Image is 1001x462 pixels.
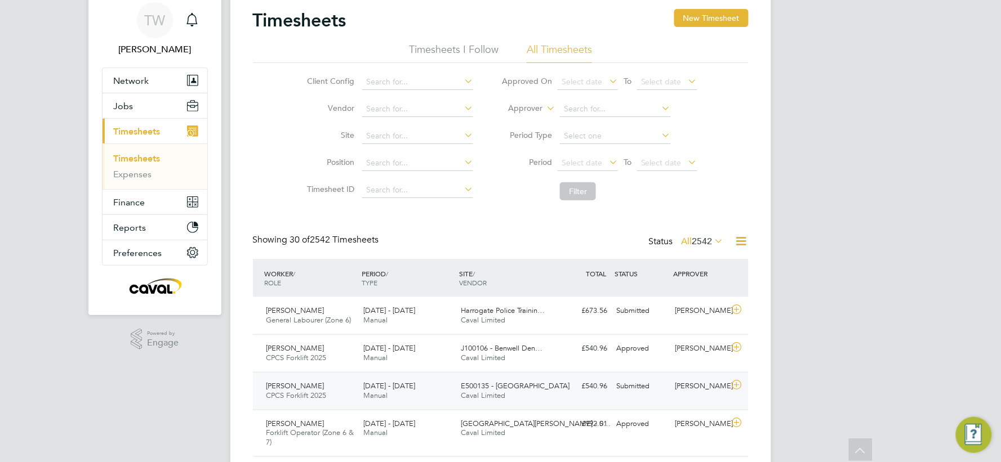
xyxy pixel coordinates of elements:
span: / [386,269,388,278]
span: Caval Limited [461,315,505,325]
div: APPROVER [670,263,729,284]
div: [PERSON_NAME] [670,377,729,396]
span: Manual [363,315,388,325]
span: / [293,269,296,278]
input: Search for... [362,182,473,198]
span: Manual [363,428,388,437]
input: Search for... [560,101,671,117]
span: [DATE] - [DATE] [363,419,415,428]
span: [PERSON_NAME] [266,419,324,428]
span: Select date [641,158,682,168]
span: E500135 - [GEOGRAPHIC_DATA] [461,381,570,391]
h2: Timesheets [253,9,346,32]
div: PERIOD [359,263,456,293]
input: Search for... [362,101,473,117]
button: Finance [103,190,207,214]
div: [PERSON_NAME] [670,415,729,433]
span: Select date [562,77,602,87]
label: All [682,236,724,247]
div: Approved [612,339,671,358]
div: Showing [253,234,381,246]
span: TOTAL [586,269,607,278]
span: Tim Wells [102,43,208,56]
span: Finance [114,197,145,208]
a: Powered byEngage [131,329,179,350]
span: [PERSON_NAME] [266,343,324,353]
label: Approved On [501,76,552,86]
span: [PERSON_NAME] [266,381,324,391]
label: Period [501,157,552,167]
label: Timesheet ID [304,184,354,194]
input: Select one [560,128,671,144]
div: SITE [456,263,554,293]
label: Site [304,130,354,140]
button: Timesheets [103,119,207,143]
span: Timesheets [114,126,161,137]
a: Expenses [114,169,152,180]
span: Manual [363,353,388,362]
img: caval-logo-retina.png [126,277,183,295]
input: Search for... [362,74,473,90]
span: To [620,155,635,169]
button: Network [103,68,207,93]
label: Position [304,157,354,167]
span: Caval Limited [461,353,505,362]
span: 2542 Timesheets [290,234,379,245]
span: Forklift Operator (Zone 6 & 7) [266,428,354,447]
span: Manual [363,391,388,400]
span: [DATE] - [DATE] [363,381,415,391]
div: £540.96 [554,339,612,358]
button: New Timesheet [674,9,749,27]
button: Jobs [103,93,207,118]
span: CPCS Forklift 2025 [266,391,327,400]
span: Caval Limited [461,391,505,400]
span: Harrogate Police Trainin… [461,306,545,315]
button: Reports [103,215,207,240]
span: [DATE] - [DATE] [363,343,415,353]
button: Engage Resource Center [956,417,992,453]
button: Filter [560,182,596,200]
span: [PERSON_NAME] [266,306,324,315]
span: TW [144,13,165,28]
div: STATUS [612,263,671,284]
span: To [620,74,635,88]
button: Preferences [103,240,207,265]
li: All Timesheets [527,43,592,63]
li: Timesheets I Follow [409,43,499,63]
a: TW[PERSON_NAME] [102,2,208,56]
div: £992.01 [554,415,612,433]
label: Client Config [304,76,354,86]
span: Caval Limited [461,428,505,437]
div: [PERSON_NAME] [670,302,729,320]
input: Search for... [362,155,473,171]
span: CPCS Forklift 2025 [266,353,327,362]
span: Select date [641,77,682,87]
div: Status [649,234,726,250]
div: Approved [612,415,671,433]
span: Reports [114,222,146,233]
span: Select date [562,158,602,168]
input: Search for... [362,128,473,144]
div: £540.96 [554,377,612,396]
span: Jobs [114,101,134,111]
a: Go to home page [102,277,208,295]
div: [PERSON_NAME] [670,339,729,358]
span: Network [114,75,149,86]
label: Approver [492,103,542,114]
span: Powered by [147,329,179,338]
span: 30 of [290,234,310,245]
span: VENDOR [459,278,487,287]
span: / [473,269,475,278]
span: 2542 [692,236,713,247]
span: [GEOGRAPHIC_DATA][PERSON_NAME] - S… [461,419,611,428]
span: ROLE [265,278,282,287]
span: General Labourer (Zone 6) [266,315,352,325]
div: £673.56 [554,302,612,320]
label: Vendor [304,103,354,113]
span: J100106 - Benwell Den… [461,343,542,353]
div: Submitted [612,302,671,320]
label: Period Type [501,130,552,140]
div: Submitted [612,377,671,396]
div: Timesheets [103,143,207,189]
div: WORKER [262,263,359,293]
